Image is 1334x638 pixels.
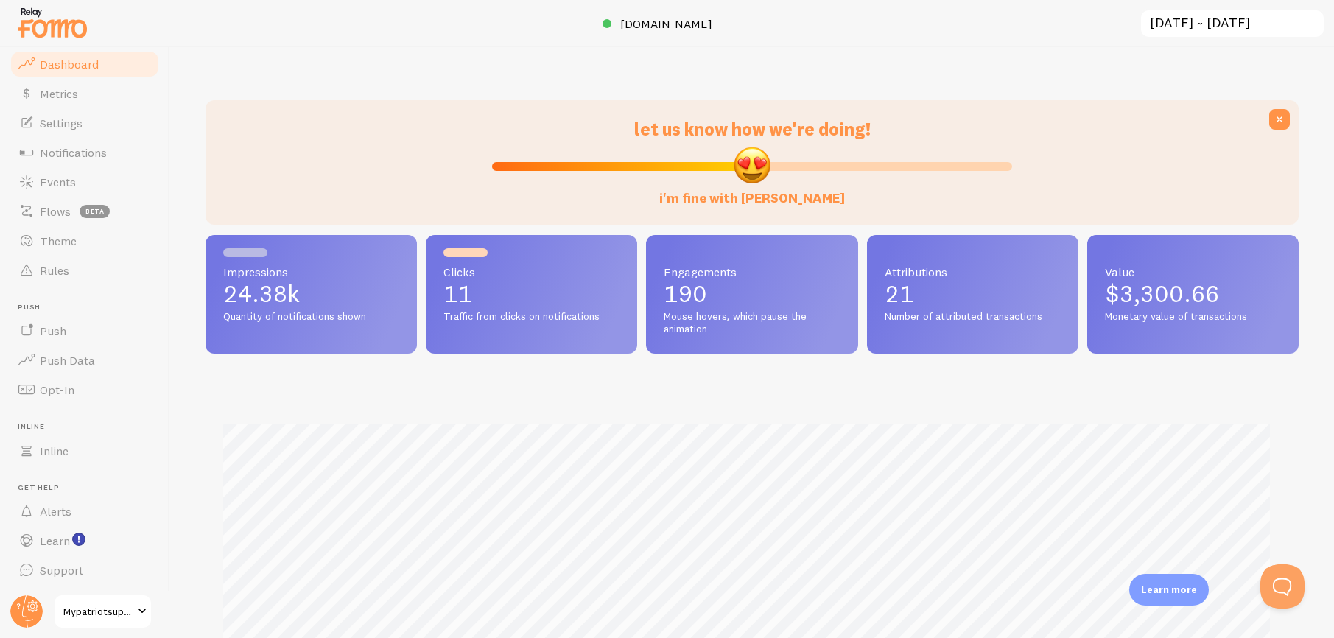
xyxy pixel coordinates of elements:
[9,197,161,226] a: Flows beta
[9,49,161,79] a: Dashboard
[9,497,161,526] a: Alerts
[9,138,161,167] a: Notifications
[664,310,840,336] span: Mouse hovers, which pause the animation
[9,226,161,256] a: Theme
[659,175,845,207] label: i'm fine with [PERSON_NAME]
[9,526,161,555] a: Learn
[9,79,161,108] a: Metrics
[40,86,78,101] span: Metrics
[15,4,89,41] img: fomo-relay-logo-orange.svg
[634,118,871,140] span: let us know how we're doing!
[40,204,71,219] span: Flows
[443,266,619,278] span: Clicks
[63,603,133,620] span: Mypatriotsupply
[40,563,83,578] span: Support
[443,310,619,323] span: Traffic from clicks on notifications
[40,175,76,189] span: Events
[9,346,161,375] a: Push Data
[223,282,399,306] p: 24.38k
[40,263,69,278] span: Rules
[40,145,107,160] span: Notifications
[223,310,399,323] span: Quantity of notifications shown
[40,504,71,519] span: Alerts
[9,436,161,466] a: Inline
[18,303,161,312] span: Push
[9,555,161,585] a: Support
[40,323,66,338] span: Push
[9,167,161,197] a: Events
[18,422,161,432] span: Inline
[40,444,69,458] span: Inline
[72,533,85,546] svg: <p>Watch New Feature Tutorials!</p>
[664,282,840,306] p: 190
[9,375,161,404] a: Opt-In
[664,266,840,278] span: Engagements
[443,282,619,306] p: 11
[1141,583,1197,597] p: Learn more
[40,353,95,368] span: Push Data
[1105,279,1219,308] span: $3,300.66
[885,266,1061,278] span: Attributions
[9,256,161,285] a: Rules
[40,234,77,248] span: Theme
[885,282,1061,306] p: 21
[732,145,772,185] img: emoji.png
[80,205,110,218] span: beta
[40,116,83,130] span: Settings
[885,310,1061,323] span: Number of attributed transactions
[18,483,161,493] span: Get Help
[1105,310,1281,323] span: Monetary value of transactions
[9,108,161,138] a: Settings
[53,594,152,629] a: Mypatriotsupply
[223,266,399,278] span: Impressions
[1260,564,1305,609] iframe: Help Scout Beacon - Open
[40,382,74,397] span: Opt-In
[1105,266,1281,278] span: Value
[9,316,161,346] a: Push
[40,57,99,71] span: Dashboard
[1129,574,1209,606] div: Learn more
[40,533,70,548] span: Learn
